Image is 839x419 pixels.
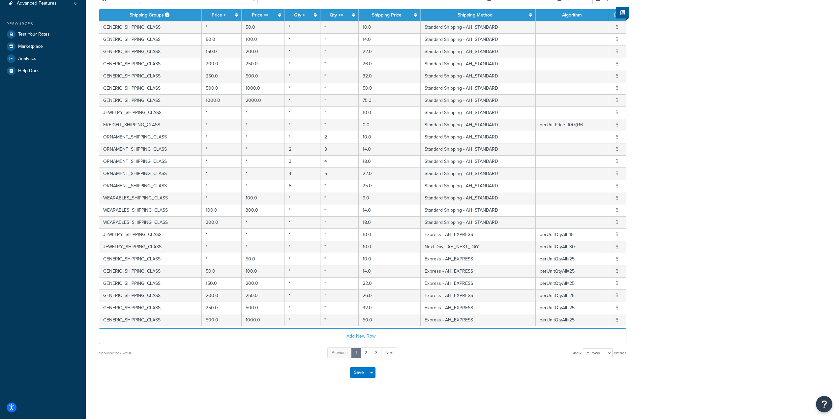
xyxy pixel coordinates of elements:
td: 1000.0 [202,94,242,106]
td: GENERIC_SHIPPING_CLASS [99,314,202,326]
td: 200.0 [202,289,242,302]
td: JEWELRY_SHIPPING_CLASS [99,228,202,241]
td: Express - AH_EXPRESS [421,302,536,314]
span: Analytics [18,56,36,62]
span: Advanced Features [17,1,57,6]
td: Standard Shipping - AH_STANDARD [421,33,536,45]
td: perUnitQtyAll=25 [536,302,608,314]
span: Show [572,348,582,358]
a: 2 [360,347,372,358]
td: 250.0 [242,289,285,302]
td: 10.0 [359,228,420,241]
a: Qty > [294,12,305,18]
td: GENERIC_SHIPPING_CLASS [99,94,202,106]
td: 100.0 [242,33,285,45]
td: GENERIC_SHIPPING_CLASS [99,277,202,289]
td: GENERIC_SHIPPING_CLASS [99,58,202,70]
td: perUnitQtyAll=25 [536,253,608,265]
td: 26.0 [359,289,420,302]
td: 200.0 [242,45,285,58]
td: ORNAMENT_SHIPPING_CLASS [99,155,202,167]
td: 9.0 [359,192,420,204]
td: 22.0 [359,45,420,58]
a: Analytics [5,53,81,65]
td: perUnitQtyAll=30 [536,241,608,253]
td: perUnitQtyAll=25 [536,277,608,289]
td: 150.0 [202,45,242,58]
td: Express - AH_EXPRESS [421,253,536,265]
td: 4 [285,167,320,180]
td: perUnitPrice=100@16 [536,119,608,131]
td: Standard Shipping - AH_STANDARD [421,192,536,204]
td: JEWELRY_SHIPPING_CLASS [99,106,202,119]
td: 18.0 [359,216,420,228]
td: Standard Shipping - AH_STANDARD [421,21,536,33]
button: Add New Row + [99,328,626,344]
td: Express - AH_EXPRESS [421,277,536,289]
td: 75.0 [359,94,420,106]
span: Marketplace [18,44,43,49]
td: 1000.0 [242,82,285,94]
td: Standard Shipping - AH_STANDARD [421,106,536,119]
td: 500.0 [242,70,285,82]
td: ORNAMENT_SHIPPING_CLASS [99,180,202,192]
a: Price > [212,12,226,18]
td: perUnitQtyAll=15 [536,228,608,241]
li: Test Your Rates [5,28,81,40]
span: Help Docs [18,68,40,74]
td: 50.0 [359,82,420,94]
li: Marketplace [5,41,81,52]
td: perUnitQtyAll=25 [536,289,608,302]
td: Express - AH_EXPRESS [421,265,536,277]
td: JEWELRY_SHIPPING_CLASS [99,241,202,253]
td: 50.0 [359,314,420,326]
td: 10.0 [359,106,420,119]
td: Standard Shipping - AH_STANDARD [421,167,536,180]
td: 10.0 [359,21,420,33]
td: 3 [285,155,320,167]
td: 32.0 [359,302,420,314]
td: perUnitQtyAll=25 [536,314,608,326]
td: 150.0 [202,277,242,289]
td: 500.0 [202,82,242,94]
td: 300.0 [202,216,242,228]
td: GENERIC_SHIPPING_CLASS [99,70,202,82]
a: 3 [371,347,382,358]
td: WEARABLES_SHIPPING_CLASS [99,204,202,216]
td: 14.0 [359,33,420,45]
td: 0.0 [359,119,420,131]
td: Express - AH_EXPRESS [421,314,536,326]
td: 26.0 [359,58,420,70]
span: entries [614,348,626,358]
a: Previous [327,347,352,358]
td: Standard Shipping - AH_STANDARD [421,58,536,70]
td: perUnitQtyAll=25 [536,265,608,277]
td: Standard Shipping - AH_STANDARD [421,94,536,106]
td: 5 [285,180,320,192]
td: 14.0 [359,265,420,277]
td: 200.0 [242,277,285,289]
button: Open Resource Center [816,396,832,412]
a: Shipping Price [372,12,402,18]
td: Standard Shipping - AH_STANDARD [421,45,536,58]
td: 500.0 [242,302,285,314]
td: GENERIC_SHIPPING_CLASS [99,289,202,302]
td: 10.0 [359,241,420,253]
a: Help Docs [5,65,81,77]
td: 22.0 [359,167,420,180]
td: ORNAMENT_SHIPPING_CLASS [99,167,202,180]
td: Standard Shipping - AH_STANDARD [421,82,536,94]
th: Algorithm [536,9,608,21]
td: 2000.0 [242,94,285,106]
td: FREIGHT_SHIPPING_CLASS [99,119,202,131]
span: Test Your Rates [18,32,50,37]
td: 100.0 [202,204,242,216]
a: Price <= [252,12,268,18]
td: 25.0 [359,180,420,192]
td: 2 [320,131,359,143]
td: 250.0 [242,58,285,70]
td: 10.0 [359,253,420,265]
td: 3 [320,143,359,155]
td: 500.0 [202,314,242,326]
td: 22.0 [359,277,420,289]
